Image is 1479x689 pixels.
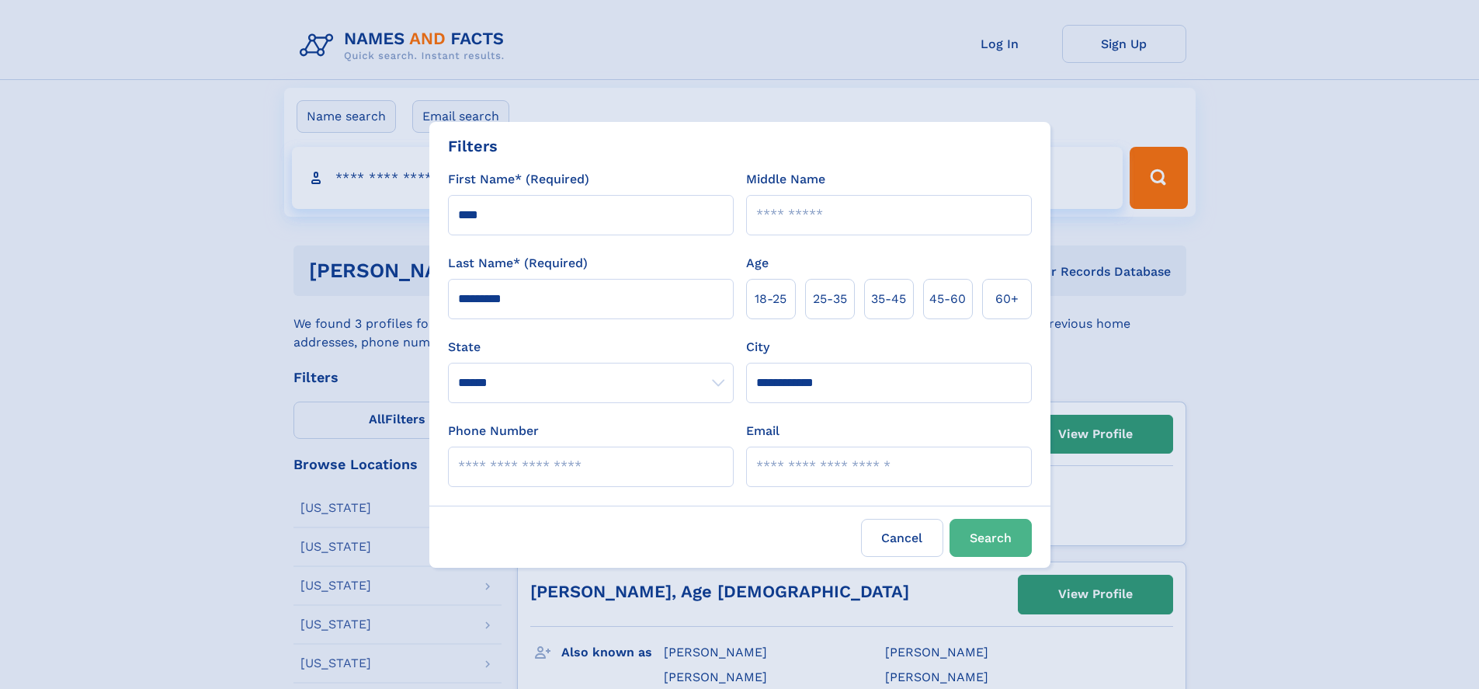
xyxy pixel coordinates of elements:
span: 25‑35 [813,290,847,308]
span: 60+ [995,290,1019,308]
span: 45‑60 [929,290,966,308]
label: Email [746,422,779,440]
button: Search [950,519,1032,557]
span: 18‑25 [755,290,786,308]
label: Middle Name [746,170,825,189]
label: Age [746,254,769,273]
span: 35‑45 [871,290,906,308]
label: Last Name* (Required) [448,254,588,273]
div: Filters [448,134,498,158]
label: State [448,338,734,357]
label: Cancel [861,519,943,557]
label: First Name* (Required) [448,170,589,189]
label: City [746,338,769,357]
label: Phone Number [448,422,539,440]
